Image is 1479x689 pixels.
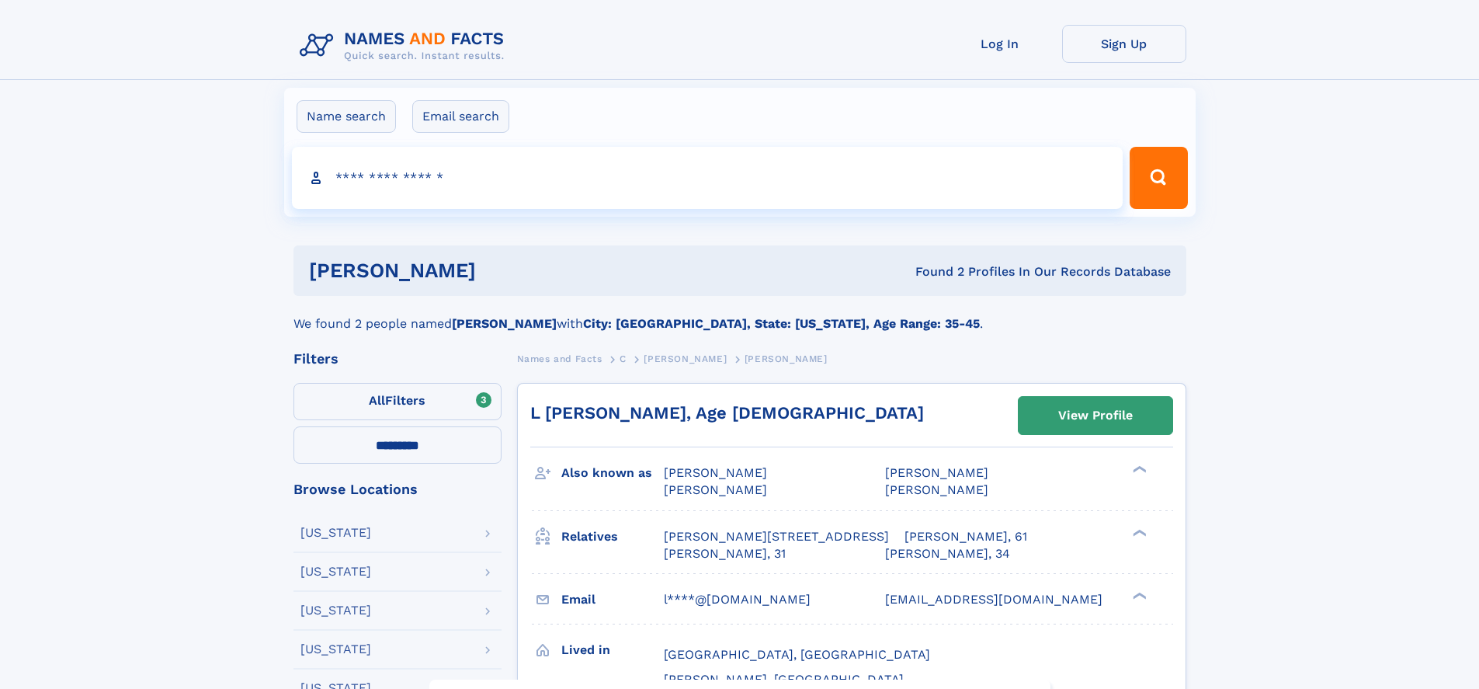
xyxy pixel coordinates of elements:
[369,393,385,408] span: All
[517,349,602,368] a: Names and Facts
[885,545,1010,562] a: [PERSON_NAME], 34
[1019,397,1172,434] a: View Profile
[620,349,627,368] a: C
[561,637,664,663] h3: Lived in
[293,482,502,496] div: Browse Locations
[530,403,924,423] a: L [PERSON_NAME], Age [DEMOGRAPHIC_DATA]
[297,100,396,133] label: Name search
[885,482,988,497] span: [PERSON_NAME]
[644,349,727,368] a: [PERSON_NAME]
[938,25,1062,63] a: Log In
[561,524,664,550] h3: Relatives
[885,592,1102,607] span: [EMAIL_ADDRESS][DOMAIN_NAME]
[561,586,664,613] h3: Email
[644,353,727,364] span: [PERSON_NAME]
[1062,25,1186,63] a: Sign Up
[293,352,502,366] div: Filters
[885,465,988,480] span: [PERSON_NAME]
[664,647,930,662] span: [GEOGRAPHIC_DATA], [GEOGRAPHIC_DATA]
[583,316,980,331] b: City: [GEOGRAPHIC_DATA], State: [US_STATE], Age Range: 35-45
[300,527,371,539] div: [US_STATE]
[1129,590,1147,600] div: ❯
[1058,398,1133,433] div: View Profile
[664,482,767,497] span: [PERSON_NAME]
[300,604,371,617] div: [US_STATE]
[452,316,557,331] b: [PERSON_NAME]
[561,460,664,486] h3: Also known as
[292,147,1123,209] input: search input
[1129,465,1147,475] div: ❯
[620,353,627,364] span: C
[293,383,502,420] label: Filters
[293,296,1186,333] div: We found 2 people named with .
[293,25,517,67] img: Logo Names and Facts
[1129,527,1147,538] div: ❯
[412,100,509,133] label: Email search
[904,528,1027,545] a: [PERSON_NAME], 61
[664,545,786,562] a: [PERSON_NAME], 31
[300,565,371,578] div: [US_STATE]
[309,261,696,280] h1: [PERSON_NAME]
[664,672,904,687] span: [PERSON_NAME], [GEOGRAPHIC_DATA]
[1130,147,1187,209] button: Search Button
[300,643,371,656] div: [US_STATE]
[745,353,828,364] span: [PERSON_NAME]
[664,528,889,545] a: [PERSON_NAME][STREET_ADDRESS]
[696,263,1171,280] div: Found 2 Profiles In Our Records Database
[664,465,767,480] span: [PERSON_NAME]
